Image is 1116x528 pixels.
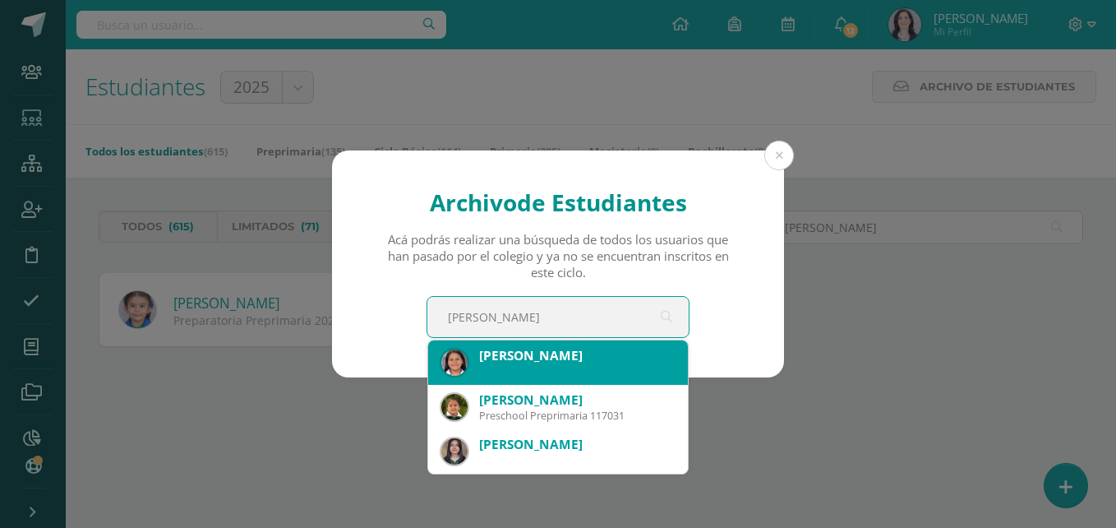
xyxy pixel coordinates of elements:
[441,394,468,420] img: 6b047b82539aaf54a7b39f3c1786e443.png
[441,438,468,465] img: c442cd3f4ef1f7a8615ff319bd4d1b71.png
[479,391,675,409] div: [PERSON_NAME]
[479,436,675,453] div: [PERSON_NAME]
[430,187,687,218] span: de Estudiantes
[479,347,675,364] div: [PERSON_NAME]
[441,350,468,376] img: 6040dc47b753453bc0ab05276391d77a.png
[427,297,689,337] input: Busca un usuario aquí...
[479,409,675,423] div: Preschool Preprimaria 117031
[430,187,517,218] span: Archivo
[764,141,794,170] button: Close (Esc)
[376,231,740,280] div: Acá podrás realizar una búsqueda de todos los usuarios que han pasado por el colegio y ya no se e...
